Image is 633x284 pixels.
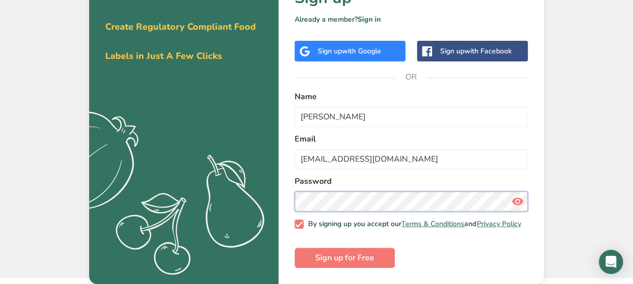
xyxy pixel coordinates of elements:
label: Name [295,91,528,103]
span: with Google [342,46,381,56]
span: By signing up you accept our and [304,220,521,229]
span: Sign up for Free [315,252,374,264]
label: Password [295,175,528,187]
input: John Doe [295,107,528,127]
span: OR [396,62,427,92]
p: Already a member? [295,14,528,25]
span: with Facebook [464,46,512,56]
button: Sign up for Free [295,248,395,268]
label: Email [295,133,528,145]
a: Privacy Policy [476,219,521,229]
a: Terms & Conditions [401,219,464,229]
div: Open Intercom Messenger [599,250,623,274]
div: Sign up [318,46,381,56]
div: Sign up [440,46,512,56]
span: Create Regulatory Compliant Food Labels in Just A Few Clicks [105,21,256,62]
input: email@example.com [295,149,528,169]
a: Sign in [358,15,381,24]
